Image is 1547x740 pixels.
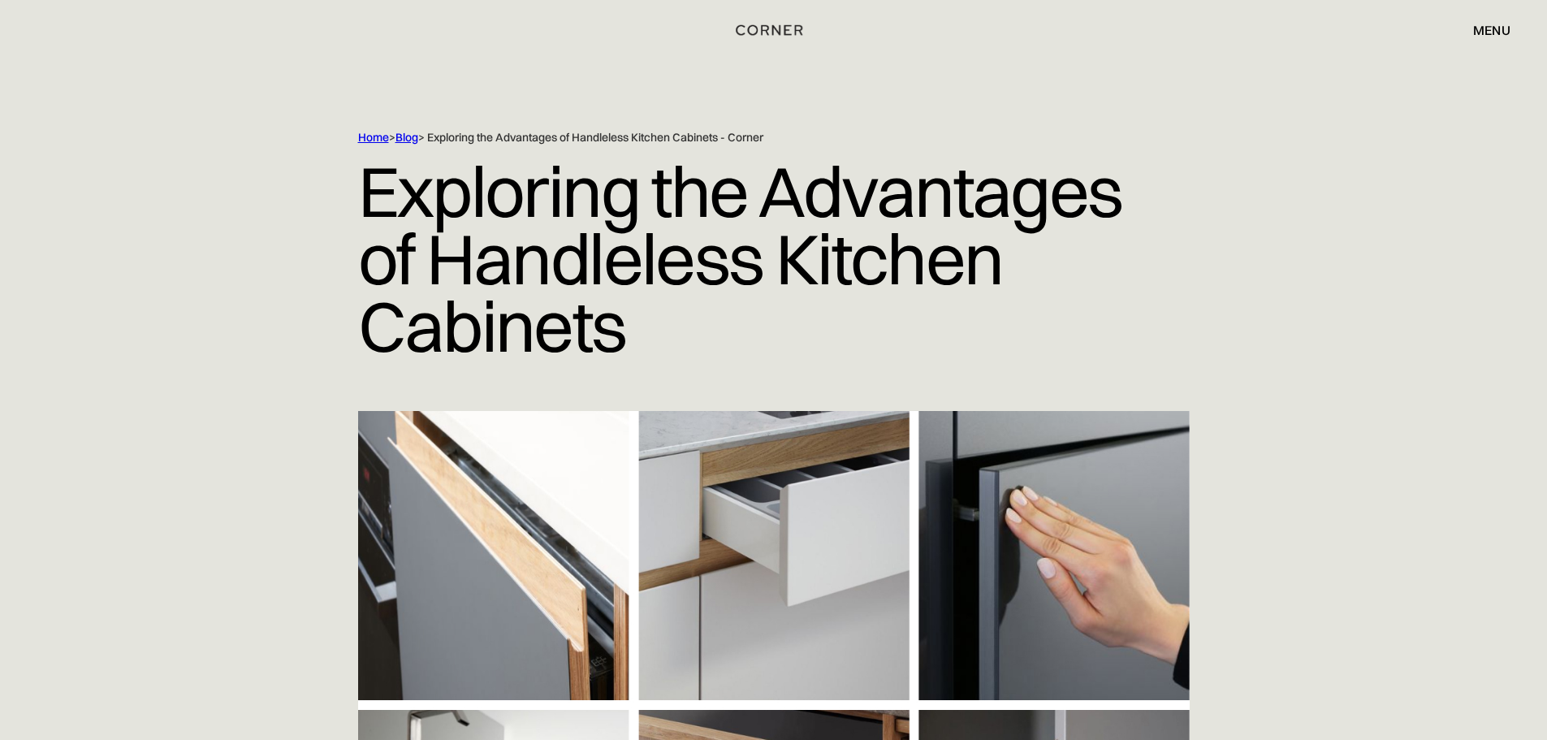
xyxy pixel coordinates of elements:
h1: Exploring the Advantages of Handleless Kitchen Cabinets [358,145,1190,372]
a: Home [358,130,389,145]
a: home [718,19,829,41]
div: > > Exploring the Advantages of Handleless Kitchen Cabinets - Corner [358,130,1121,145]
a: Blog [395,130,418,145]
div: menu [1473,24,1510,37]
div: menu [1457,16,1510,44]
